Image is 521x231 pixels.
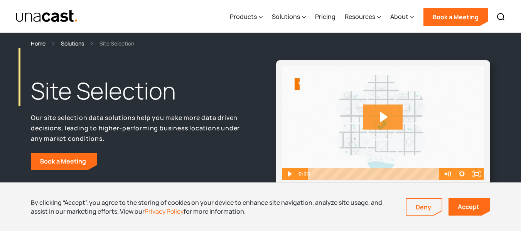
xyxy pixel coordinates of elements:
div: About [390,1,414,33]
div: Playbar [314,168,437,180]
button: Mute [440,168,455,180]
a: home [15,10,78,23]
div: Products [230,1,263,33]
button: Fullscreen [469,168,484,180]
a: Deny [406,199,442,215]
div: About [390,12,408,21]
div: By clicking “Accept”, you agree to the storing of cookies on your device to enhance site navigati... [31,198,394,216]
h1: Site Selection [31,76,245,106]
button: Show settings menu [455,168,469,180]
a: Pricing [315,1,336,33]
p: Our site selection data solutions help you make more data driven decisions, leading to higher-per... [31,113,245,143]
a: Book a Meeting [423,8,488,26]
img: Search icon [496,12,506,22]
a: Book a Meeting [31,153,97,170]
div: Resources [345,12,375,21]
div: Resources [345,1,381,33]
div: Products [230,12,257,21]
button: Play Video: Unacast - Our Datasets (Featured on the Site Selection Page) [363,105,403,130]
a: Privacy Policy [145,207,184,216]
img: Video Thumbnail [282,66,484,180]
a: Accept [448,198,490,216]
div: Solutions [272,12,300,21]
a: Home [31,39,46,48]
div: Solutions [272,1,306,33]
button: Play Video [282,168,297,180]
a: Solutions [61,39,84,48]
div: Site Selection [99,39,134,48]
img: Unacast text logo [15,10,78,23]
